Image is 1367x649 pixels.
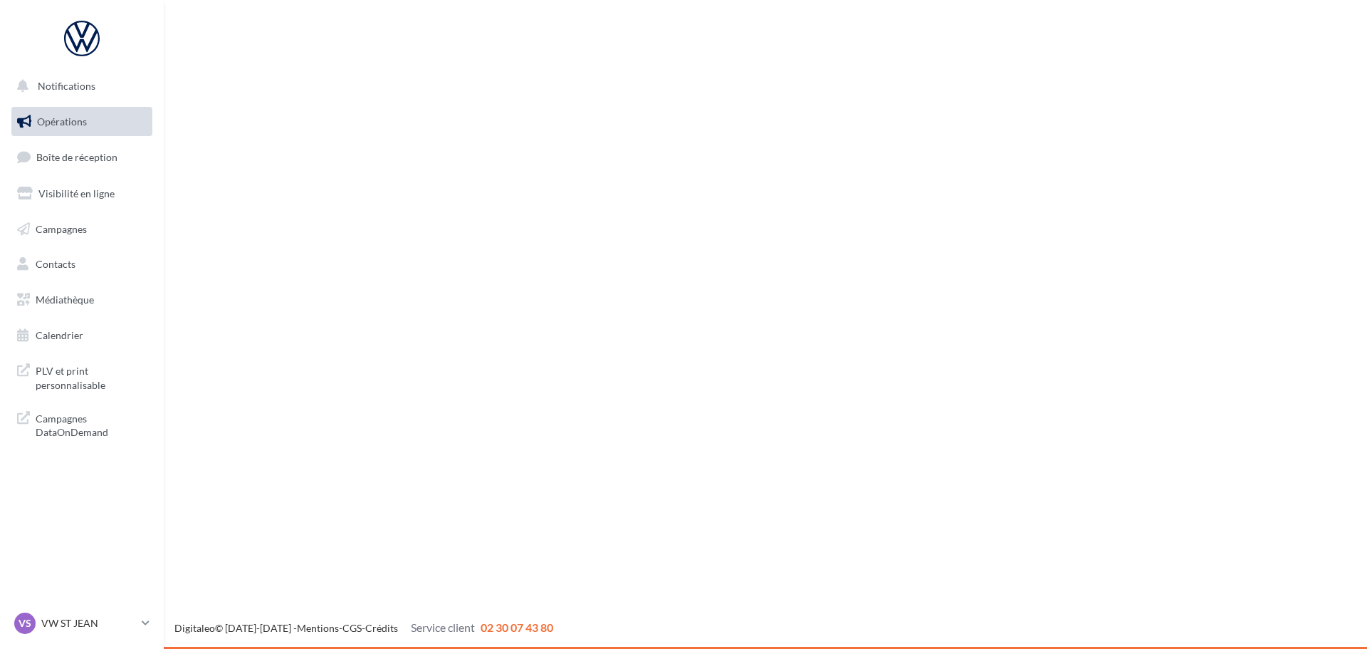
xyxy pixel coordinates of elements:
[9,71,150,101] button: Notifications
[297,622,339,634] a: Mentions
[37,115,87,128] span: Opérations
[36,151,117,163] span: Boîte de réception
[9,403,155,445] a: Campagnes DataOnDemand
[41,616,136,630] p: VW ST JEAN
[36,222,87,234] span: Campagnes
[411,621,475,634] span: Service client
[9,285,155,315] a: Médiathèque
[365,622,398,634] a: Crédits
[9,142,155,172] a: Boîte de réception
[342,622,362,634] a: CGS
[36,329,83,341] span: Calendrier
[36,361,147,392] span: PLV et print personnalisable
[38,187,115,199] span: Visibilité en ligne
[174,622,553,634] span: © [DATE]-[DATE] - - -
[9,355,155,398] a: PLV et print personnalisable
[36,258,75,270] span: Contacts
[174,622,215,634] a: Digitaleo
[19,616,31,630] span: VS
[9,249,155,279] a: Contacts
[36,409,147,440] span: Campagnes DataOnDemand
[9,107,155,137] a: Opérations
[9,321,155,351] a: Calendrier
[11,610,152,637] a: VS VW ST JEAN
[9,179,155,209] a: Visibilité en ligne
[38,80,95,92] span: Notifications
[9,214,155,244] a: Campagnes
[36,294,94,306] span: Médiathèque
[481,621,553,634] span: 02 30 07 43 80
